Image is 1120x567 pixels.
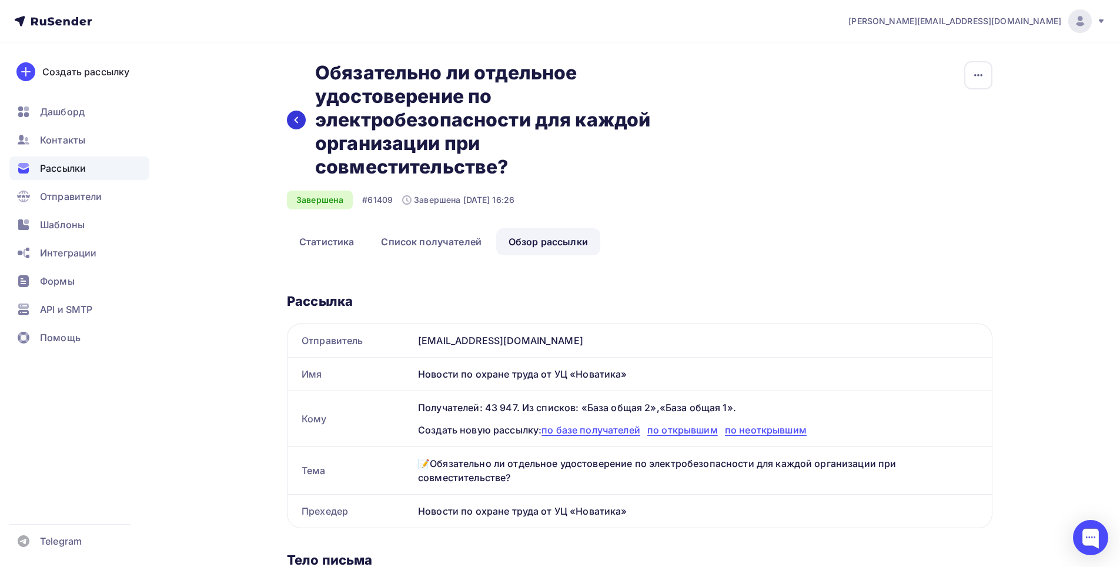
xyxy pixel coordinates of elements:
a: Обзор рассылки [496,228,600,255]
a: Статистика [287,228,366,255]
div: Создать рассылку [42,65,129,79]
a: Шаблоны [9,213,149,236]
span: Дашборд [40,105,85,119]
div: 📝Обязательно ли отдельное удостоверение по электробезопасности для каждой организации при совмест... [413,447,992,494]
a: [PERSON_NAME][EMAIL_ADDRESS][DOMAIN_NAME] [848,9,1106,33]
a: Формы [9,269,149,293]
img: Новатика - новое образование [35,14,388,54]
span: Интеграции [40,246,96,260]
span: Обязательно ли отдельное удостоверение по электробезопасности для каждой организации при совмести... [39,90,384,141]
div: Завершена [287,191,353,209]
span: Рассылки [40,161,86,175]
a: Отправители [9,185,149,208]
div: Имя [287,358,413,391]
span: Отправители [40,189,102,204]
div: Создать новую рассылку: [418,423,978,437]
a: Новости [333,61,370,71]
div: Отправитель [287,324,413,357]
a: Рассылки [9,156,149,180]
span: Помощь [40,331,81,345]
p: Новости по охране труда от УЦ «Новатика» [41,3,382,11]
div: [EMAIL_ADDRESS][DOMAIN_NAME] [413,324,992,357]
a: Повышение квалификации [53,61,172,71]
div: #61409 [362,194,393,206]
img: Программы для государственного сектора [35,166,388,300]
span: Формы [40,274,75,288]
span: по открывшим [647,424,718,436]
div: Новости по охране труда от УЦ «Новатика» [413,495,992,528]
a: Проф. переподготовка [187,61,286,71]
a: Список получателей [369,228,494,255]
h2: Обязательно ли отдельное удостоверение по электробезопасности для каждой организации при совмести... [315,61,670,179]
span: по базе получателей [541,424,640,436]
span: Telegram [40,534,82,548]
a: Подробнее [178,430,246,453]
a: Контакты [9,128,149,152]
a: Акции [306,61,333,71]
div: Получателей: 43 947. Из списков: «База общая 2»,«База общая 1». [418,401,978,415]
div: Тема [287,447,413,494]
div: Новости по охране труда от УЦ «Новатика» [413,358,992,391]
a: Дашборд [9,100,149,124]
div: Кому [287,391,413,446]
span: по неоткрывшим [725,424,807,436]
strong: Подробнее [190,437,233,446]
div: Прехедер [287,495,413,528]
span: Шаблоны [40,218,85,232]
span: [PERSON_NAME][EMAIL_ADDRESS][DOMAIN_NAME] [848,15,1061,27]
strong: Акция-комбо недели! Скидка 35% при обучении рабочей профессии + доп. программам на основании Прик... [39,315,383,420]
span: Контакты [40,133,85,147]
span: API и SMTP [40,302,92,316]
div: Рассылка [287,293,992,309]
div: Завершена [DATE] 16:26 [402,194,514,206]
